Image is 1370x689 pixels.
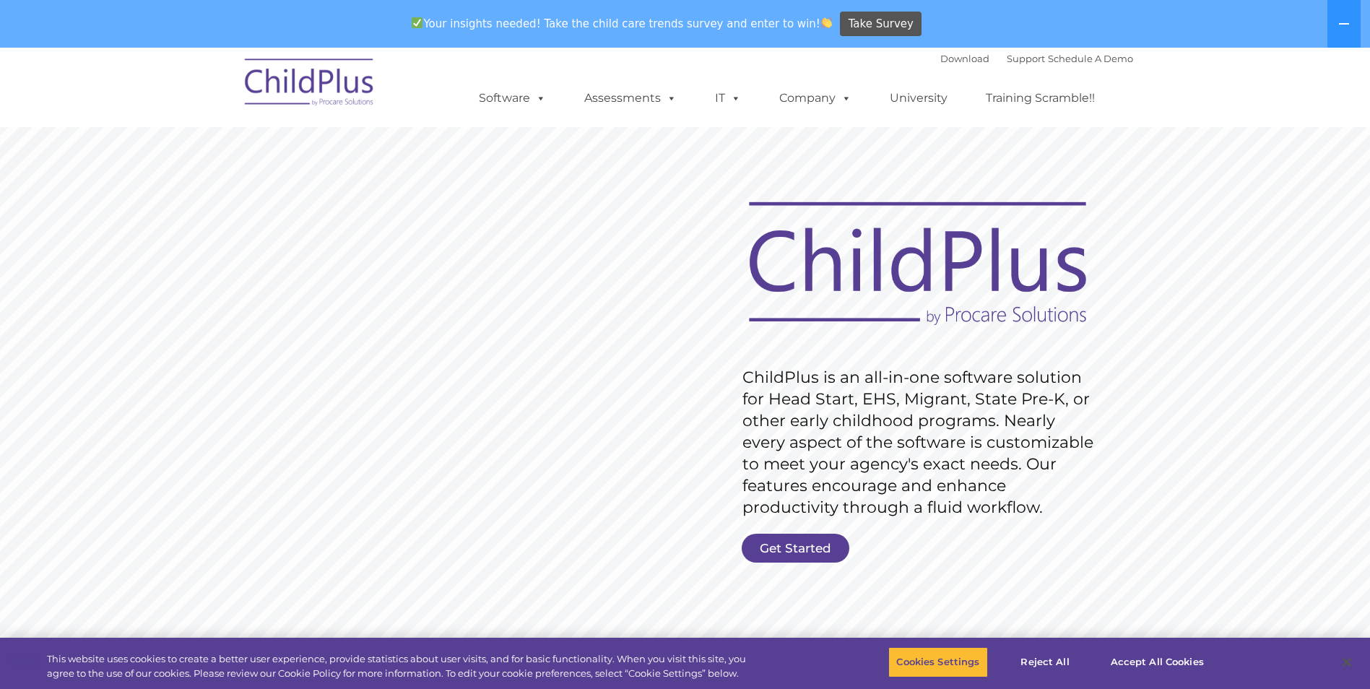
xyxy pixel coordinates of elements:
a: Software [464,84,560,113]
img: ✅ [412,17,422,28]
a: Training Scramble!! [971,84,1109,113]
button: Accept All Cookies [1103,647,1212,677]
a: Get Started [742,534,849,563]
font: | [940,53,1133,64]
span: Take Survey [849,12,914,37]
a: Take Survey [840,12,922,37]
img: ChildPlus by Procare Solutions [238,48,382,121]
rs-layer: ChildPlus is an all-in-one software solution for Head Start, EHS, Migrant, State Pre-K, or other ... [742,367,1101,519]
a: Support [1007,53,1045,64]
a: University [875,84,962,113]
img: 👏 [821,17,832,28]
div: This website uses cookies to create a better user experience, provide statistics about user visit... [47,652,753,680]
a: Company [765,84,866,113]
a: Download [940,53,989,64]
a: Assessments [570,84,691,113]
a: IT [701,84,755,113]
span: Your insights needed! Take the child care trends survey and enter to win! [406,9,838,38]
button: Cookies Settings [888,647,987,677]
button: Close [1331,646,1363,678]
button: Reject All [1000,647,1091,677]
a: Schedule A Demo [1048,53,1133,64]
